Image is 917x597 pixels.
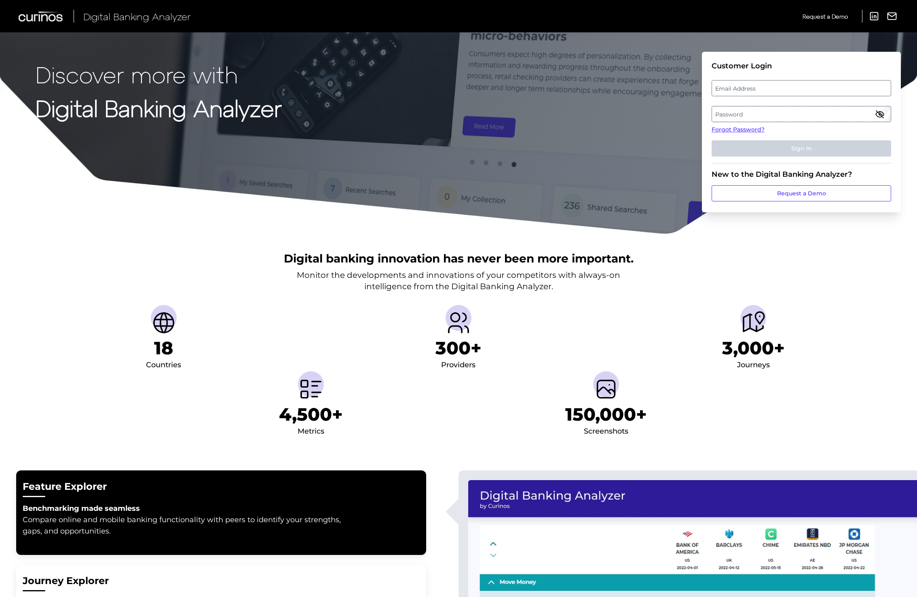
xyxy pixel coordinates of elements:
div: New to the Digital Banking Analyzer? [712,170,891,179]
p: Monitor the developments and innovations of your competitors with always-on intelligence from the... [297,269,620,292]
strong: Digital Banking Analyzer [36,94,282,121]
strong: Benchmarking made seamless [23,504,140,513]
div: Customer Login [712,61,891,70]
div: Metrics [298,425,324,438]
img: Curinos [19,11,64,21]
span: Digital Banking Analyzer [83,11,191,22]
img: Countries [151,310,177,336]
h1: 18 [154,337,173,359]
a: Request a Demo [803,10,848,23]
img: Screenshots [593,376,619,402]
h2: Digital banking innovation has never been more important. [284,251,634,266]
a: Forgot Password? [712,125,891,134]
h1: 3,000+ [722,337,785,359]
label: Email Address [712,81,890,95]
div: Providers [441,359,475,372]
img: Metrics [298,376,324,402]
h1: 150,000+ [565,404,647,425]
img: Journeys [740,310,766,336]
img: Providers [446,310,471,336]
h2: Feature Explorer [23,480,420,493]
p: Discover more with [36,61,282,87]
div: Countries [146,359,181,372]
h2: Journey Explorer [23,574,420,588]
div: Journeys [737,359,770,372]
p: Compare online and mobile banking functionality with peers to identify your strengths, gaps, and ... [23,514,346,537]
div: Screenshots [584,425,628,438]
label: Password [712,107,890,121]
button: Sign In [712,140,891,157]
h1: 300+ [435,337,482,359]
span: Request a Demo [803,13,848,20]
a: Request a Demo [712,185,891,201]
h1: 4,500+ [279,404,343,425]
button: Feature ExplorerBenchmarking made seamless Compare online and mobile banking functionality with p... [16,470,426,555]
